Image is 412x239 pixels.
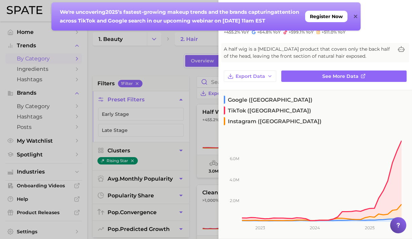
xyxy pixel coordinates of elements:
span: Instagram ([GEOGRAPHIC_DATA]) [224,117,322,125]
span: +455.2% [224,30,240,35]
a: See more data [281,70,407,82]
span: Export Data [236,74,265,79]
span: YoY [338,30,345,35]
span: +599.1% [289,30,305,35]
tspan: 2025 [365,225,375,230]
span: +64.8% [257,30,272,35]
span: YoY [273,30,281,35]
tspan: 2023 [255,225,265,230]
span: A half wig is a [MEDICAL_DATA] product that covers only the back half of the head, leaving the fr... [224,46,393,60]
span: See more data [322,74,359,79]
tspan: 2024 [310,225,320,230]
span: YoY [306,30,314,35]
span: YoY [241,30,249,35]
span: +511.0% [322,30,337,35]
span: TikTok ([GEOGRAPHIC_DATA]) [224,106,311,114]
span: Google ([GEOGRAPHIC_DATA]) [224,96,313,104]
button: Export Data [224,70,276,82]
